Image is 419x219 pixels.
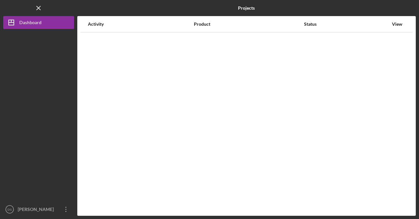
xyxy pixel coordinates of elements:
[194,22,303,27] div: Product
[3,203,74,216] button: DS[PERSON_NAME]
[7,208,12,211] text: DS
[238,5,255,11] b: Projects
[389,22,405,27] div: View
[304,22,388,27] div: Status
[88,22,193,27] div: Activity
[16,203,58,217] div: [PERSON_NAME]
[3,16,74,29] button: Dashboard
[19,16,42,31] div: Dashboard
